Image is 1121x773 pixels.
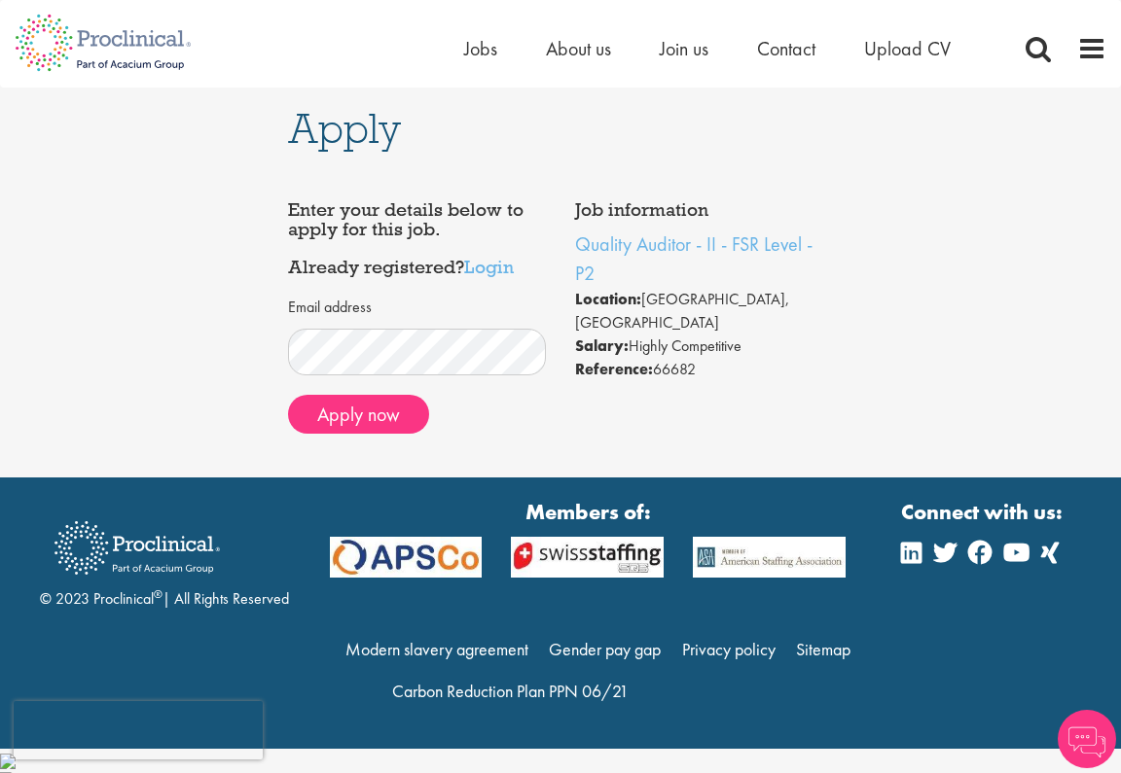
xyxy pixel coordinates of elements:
[549,638,661,660] a: Gender pay gap
[1058,710,1116,768] img: Chatbot
[575,288,834,334] li: [GEOGRAPHIC_DATA], [GEOGRAPHIC_DATA]
[575,334,834,358] li: Highly Competitive
[464,255,514,278] a: Login
[288,395,429,434] button: Apply now
[345,638,528,660] a: Modern slavery agreement
[496,537,678,578] img: APSCo
[154,586,163,602] sup: ®
[315,537,497,578] img: APSCo
[575,359,653,379] strong: Reference:
[796,638,850,660] a: Sitemap
[678,537,860,578] img: APSCo
[757,36,815,61] a: Contact
[575,231,813,286] a: Quality Auditor - II - FSR Level - P2
[288,102,401,155] span: Apply
[464,36,497,61] a: Jobs
[575,335,629,356] strong: Salary:
[330,497,847,527] strong: Members of:
[660,36,708,61] a: Join us
[901,497,1067,527] strong: Connect with us:
[392,680,629,702] a: Carbon Reduction Plan PPN 06/21
[40,508,235,588] img: Proclinical Recruitment
[546,36,611,61] a: About us
[575,200,834,220] h4: Job information
[575,289,641,309] strong: Location:
[864,36,951,61] a: Upload CV
[288,297,372,319] label: Email address
[40,507,289,611] div: © 2023 Proclinical | All Rights Reserved
[288,200,547,277] h4: Enter your details below to apply for this job. Already registered?
[14,701,263,759] iframe: reCAPTCHA
[575,358,834,381] li: 66682
[682,638,776,660] a: Privacy policy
